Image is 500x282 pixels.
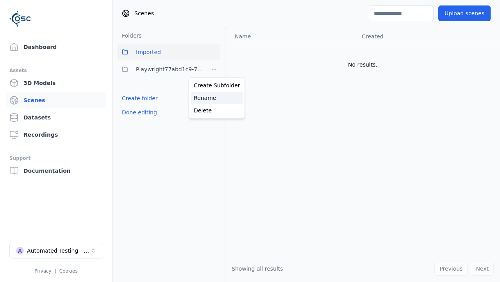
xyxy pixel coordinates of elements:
[191,79,243,92] a: Create Subfolder
[191,104,243,117] a: Delete
[191,92,243,104] a: Rename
